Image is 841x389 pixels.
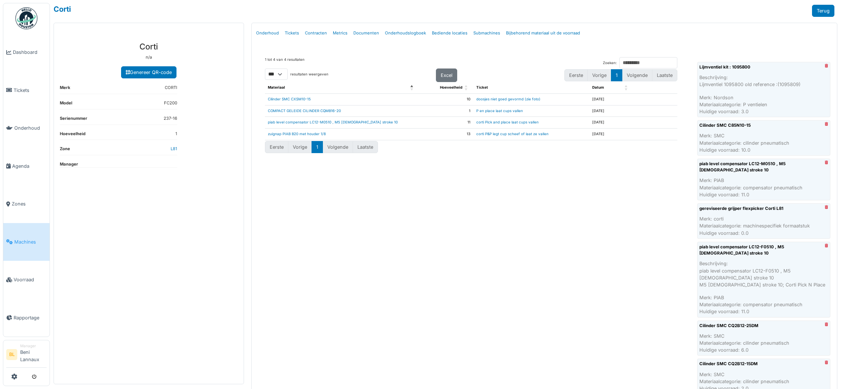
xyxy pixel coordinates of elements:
[268,120,398,124] a: piab level compensator LC12-M0510 , M5 [DEMOGRAPHIC_DATA] stroke 10
[14,87,47,94] span: Tickets
[429,25,470,42] a: Bediende locaties
[3,109,50,147] a: Onderhoud
[419,105,473,117] td: 1
[14,125,47,131] span: Onderhoud
[699,161,825,174] a: piab level compensator LC12-M0510 , M5 [DEMOGRAPHIC_DATA] stroke 10
[589,94,633,105] td: [DATE]
[699,323,758,329] a: Cilinder SMC CQ2B12-25DM
[282,25,302,42] a: Tickets
[330,25,350,42] a: Metrics
[60,131,85,140] dt: Hoeveelheid
[589,105,633,117] td: [DATE]
[699,81,828,88] p: Lijmventiel 1095800 old reference :(1095809)
[3,185,50,223] a: Zones
[699,361,758,367] a: Cilinder SMC CQ2B12-15DM
[470,25,503,42] a: Submachines
[14,238,47,245] span: Machines
[60,54,238,60] p: n/a
[699,205,783,212] a: gereviseerde grijper flexpicker Corti L81
[60,146,70,155] dt: Zone
[3,33,50,71] a: Dashboard
[14,314,47,321] span: Rapportage
[812,5,834,17] a: Terug
[253,25,282,42] a: Onderhoud
[20,343,47,349] div: Manager
[268,97,311,101] a: Cilinder SMC CXSM10-15
[3,147,50,185] a: Agenda
[60,42,238,51] h3: Corti
[699,64,750,70] a: Lijmventiel kit : 1095800
[3,261,50,299] a: Voorraad
[592,85,604,89] span: Datum
[268,85,285,89] span: Materiaal
[60,100,72,109] dt: Model
[165,85,177,91] dd: CORTI
[699,74,828,115] div: Beschrijving: Merk: Nordson Materiaalcategorie: P ventielen Huidige voorraad: 3.0
[175,131,177,137] dd: 1
[699,260,828,315] div: Beschrijving: Merk: PIAB Materiaalcategorie: compensator pneumatisch Huidige voorraad: 11.0
[164,115,177,122] dd: 237-16
[699,132,828,153] div: Merk: SMC Materiaalcategorie: cilinder pneumatisch Huidige voorraad: 10.0
[13,49,47,56] span: Dashboard
[12,200,47,207] span: Zones
[12,163,47,170] span: Agenda
[6,349,17,360] li: BL
[589,129,633,140] td: [DATE]
[6,343,47,368] a: BL ManagerBeni Lannaux
[265,57,305,68] div: 1 tot 4 van 4 resultaten
[436,68,457,82] button: Excel
[3,223,50,261] a: Machines
[476,97,540,101] a: doosjes niet goed gevormd (zie foto)
[419,129,473,140] td: 13
[419,117,473,129] td: 11
[60,115,87,125] dt: Serienummer
[382,25,429,42] a: Onderhoudslogboek
[476,132,549,136] a: corti P&P legt cup scheef of laat ze vallen
[503,25,583,42] a: Bijbehorend materiaal uit de voorraad
[603,60,617,66] label: Zoeken:
[121,66,176,78] a: Genereer QR-code
[3,299,50,337] a: Rapportage
[476,85,488,89] span: Ticket
[476,109,523,113] a: P en place laat cups vallen
[699,215,828,237] div: Merk: corti Materiaalcategorie: machinespecifiek formaatstuk Huidige voorraad: 0.0
[699,177,828,198] div: Merk: PIAB Materiaalcategorie: compensator pneumatisch Huidige voorraad: 11.0
[699,267,828,289] p: piab level compensator LC12-F0510 , M5 [DEMOGRAPHIC_DATA] stroke 10 M5 [DEMOGRAPHIC_DATA] stroke ...
[268,132,326,136] a: zuignap PIAB B20 met houder 1/8
[465,82,469,93] span: Hoeveelheid: Activate to sort
[699,122,751,129] a: Cilinder SMC C85N10-15
[312,141,323,153] button: 1
[14,276,47,283] span: Voorraad
[419,94,473,105] td: 10
[625,82,629,93] span: Datum: Activate to sort
[699,244,825,257] a: piab level compensator LC12-F0510 , M5 [DEMOGRAPHIC_DATA] stroke 10
[290,72,328,77] label: resultaten weergeven
[476,120,539,124] a: corti Pick and place laat cups vallen
[611,69,622,81] button: 1
[441,73,452,78] span: Excel
[54,5,71,14] a: Corti
[440,85,462,89] span: Hoeveelheid
[60,161,78,167] dt: Manager
[564,69,677,81] nav: pagination
[265,141,677,153] nav: pagination
[20,343,47,366] li: Beni Lannaux
[164,100,177,106] dd: FC200
[302,25,330,42] a: Contracten
[15,7,37,29] img: Badge_color-CXgf-gQk.svg
[171,146,177,151] a: L81
[350,25,382,42] a: Documenten
[410,82,415,93] span: Materiaal: Activate to invert sorting
[589,117,633,129] td: [DATE]
[699,333,828,354] div: Merk: SMC Materiaalcategorie: cilinder pneumatisch Huidige voorraad: 6.0
[60,85,70,94] dt: Merk
[268,109,341,113] a: COMPACT GELEIDE CILINDER CQMB16-20
[3,71,50,110] a: Tickets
